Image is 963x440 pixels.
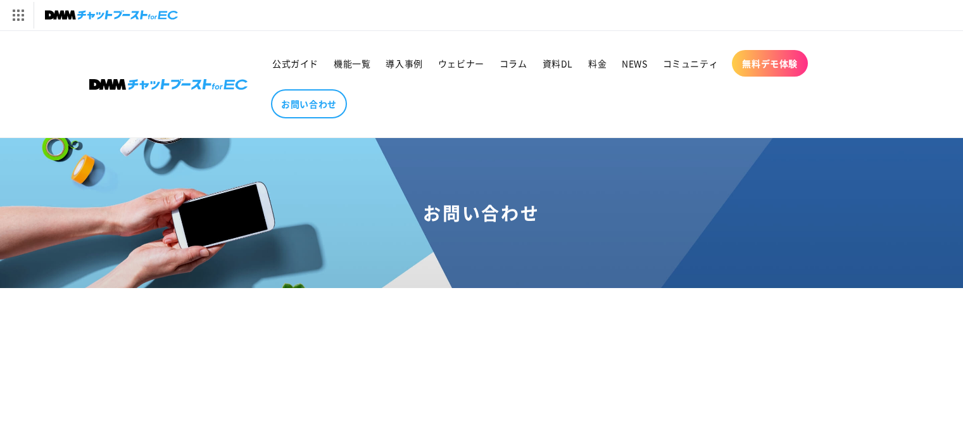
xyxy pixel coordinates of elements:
[326,50,378,77] a: 機能一覧
[742,58,798,69] span: 無料デモ体験
[431,50,492,77] a: ウェビナー
[622,58,647,69] span: NEWS
[89,79,248,90] img: 株式会社DMM Boost
[15,201,948,224] h1: お問い合わせ
[281,98,337,110] span: お問い合わせ
[500,58,527,69] span: コラム
[265,50,326,77] a: 公式ガイド
[581,50,614,77] a: 料金
[271,89,347,118] a: お問い合わせ
[438,58,484,69] span: ウェビナー
[655,50,726,77] a: コミュニティ
[2,2,34,28] img: サービス
[535,50,581,77] a: 資料DL
[614,50,655,77] a: NEWS
[543,58,573,69] span: 資料DL
[386,58,422,69] span: 導入事例
[334,58,370,69] span: 機能一覧
[45,6,178,24] img: チャットブーストforEC
[588,58,607,69] span: 料金
[663,58,719,69] span: コミュニティ
[732,50,808,77] a: 無料デモ体験
[272,58,318,69] span: 公式ガイド
[378,50,430,77] a: 導入事例
[492,50,535,77] a: コラム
